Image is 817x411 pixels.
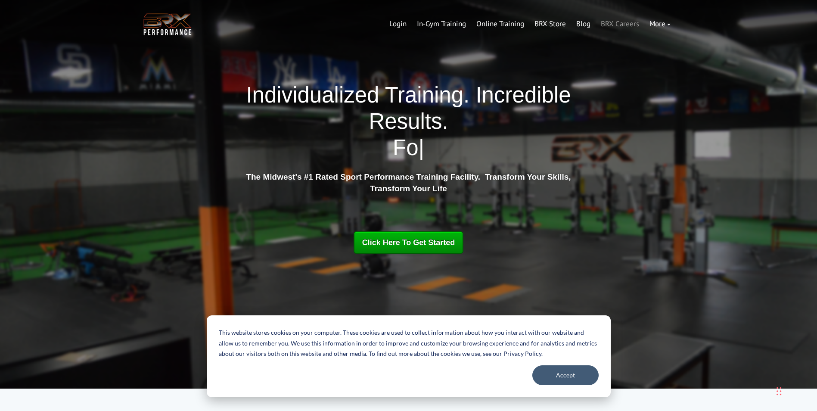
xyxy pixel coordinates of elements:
span: Fo [393,135,419,160]
a: More [644,14,676,34]
div: Cookie banner [207,315,611,397]
h1: Individualized Training. Incredible Results. [243,82,575,161]
a: Online Training [471,14,529,34]
img: BRX Transparent Logo-2 [142,11,193,37]
button: Accept [532,365,599,385]
a: BRX Careers [596,14,644,34]
a: Blog [571,14,596,34]
p: This website stores cookies on your computer. These cookies are used to collect information about... [219,327,599,359]
a: BRX Store [529,14,571,34]
strong: The Midwest's #1 Rated Sport Performance Training Facility. Transform Your Skills, Transform Your... [246,172,571,193]
span: | [419,135,424,160]
div: Navigation Menu [384,14,676,34]
div: Drag [777,378,782,404]
a: Click Here To Get Started [354,231,464,254]
iframe: Chat Widget [695,318,817,411]
span: Click Here To Get Started [362,238,455,247]
a: In-Gym Training [412,14,471,34]
a: Login [384,14,412,34]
